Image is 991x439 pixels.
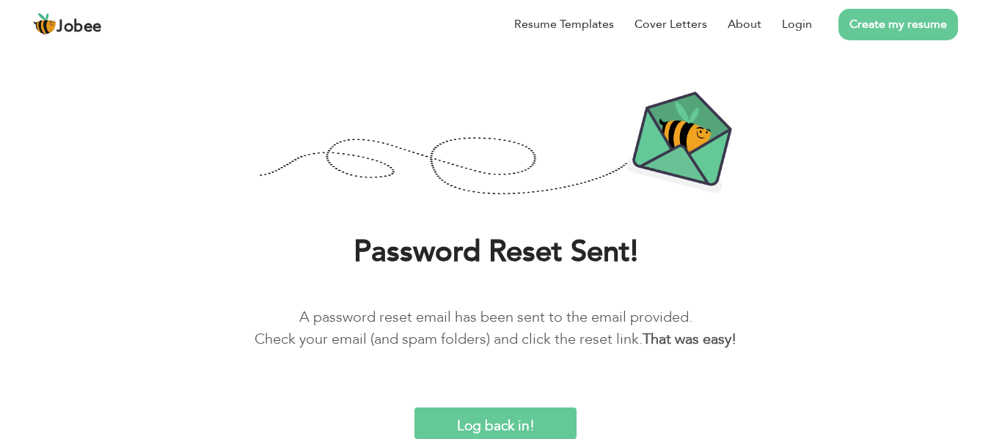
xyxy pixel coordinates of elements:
img: jobee.io [33,12,56,36]
b: That was easy! [643,329,736,349]
input: Log back in! [414,407,576,439]
img: Password-Reset-Confirmation.png [259,91,733,198]
a: Cover Letters [635,15,707,33]
a: Jobee [33,12,102,36]
a: Resume Templates [514,15,614,33]
p: A password reset email has been sent to the email provided. Check your email (and spam folders) a... [22,306,969,350]
a: Create my resume [838,9,958,40]
a: About [728,15,761,33]
span: Jobee [56,19,102,35]
h1: Password Reset Sent! [22,233,969,271]
a: Login [782,15,812,33]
